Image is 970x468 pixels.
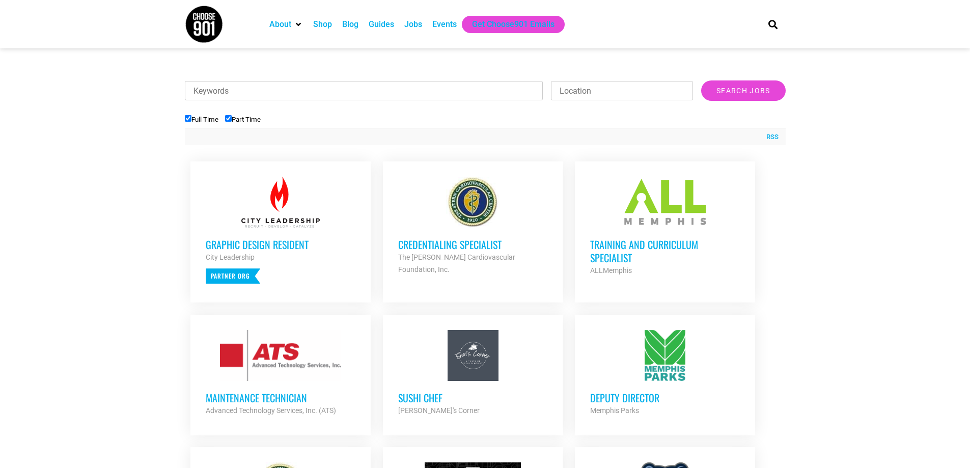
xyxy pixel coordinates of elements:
input: Full Time [185,115,191,122]
a: Sushi Chef [PERSON_NAME]'s Corner [383,315,563,432]
a: Training and Curriculum Specialist ALLMemphis [575,161,755,292]
a: Shop [313,18,332,31]
nav: Main nav [264,16,751,33]
h3: Maintenance Technician [206,391,355,404]
strong: ALLMemphis [590,266,632,274]
h3: Credentialing Specialist [398,238,548,251]
a: Blog [342,18,358,31]
label: Part Time [225,116,261,123]
a: Guides [369,18,394,31]
a: Graphic Design Resident City Leadership Partner Org [190,161,371,299]
a: Jobs [404,18,422,31]
input: Location [551,81,693,100]
a: Maintenance Technician Advanced Technology Services, Inc. (ATS) [190,315,371,432]
a: Deputy Director Memphis Parks [575,315,755,432]
a: RSS [761,132,779,142]
strong: Advanced Technology Services, Inc. (ATS) [206,406,336,415]
div: Search [764,16,781,33]
label: Full Time [185,116,218,123]
h3: Sushi Chef [398,391,548,404]
strong: [PERSON_NAME]'s Corner [398,406,480,415]
strong: City Leadership [206,253,255,261]
strong: Memphis Parks [590,406,639,415]
p: Partner Org [206,268,260,284]
a: Events [432,18,457,31]
a: Get Choose901 Emails [472,18,555,31]
input: Keywords [185,81,543,100]
h3: Graphic Design Resident [206,238,355,251]
a: Credentialing Specialist The [PERSON_NAME] Cardiovascular Foundation, Inc. [383,161,563,291]
a: About [269,18,291,31]
h3: Deputy Director [590,391,740,404]
h3: Training and Curriculum Specialist [590,238,740,264]
input: Search Jobs [701,80,785,101]
strong: The [PERSON_NAME] Cardiovascular Foundation, Inc. [398,253,515,273]
div: About [264,16,308,33]
input: Part Time [225,115,232,122]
